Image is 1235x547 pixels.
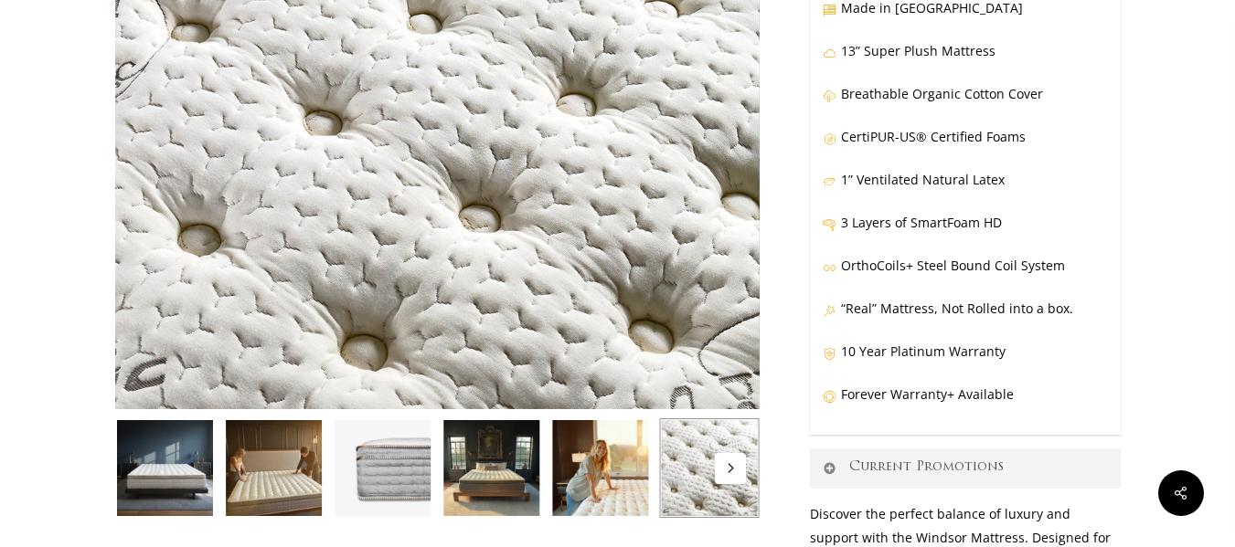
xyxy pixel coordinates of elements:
[823,383,1108,426] p: Forever Warranty+ Available
[810,448,1121,489] a: Current Promotions
[823,39,1108,82] p: 13” Super Plush Mattress
[823,82,1108,125] p: Breathable Organic Cotton Cover
[715,453,746,484] button: Next
[823,125,1108,168] p: CertiPUR-US® Certified Foams
[823,340,1108,383] p: 10 Year Platinum Warranty
[823,254,1108,297] p: OrthoCoils+ Steel Bound Coil System
[823,297,1108,340] p: “Real” Mattress, Not Rolled into a box.
[442,418,541,518] img: Windsor In NH Manor
[823,168,1108,211] p: 1” Ventilated Natural Latex
[823,211,1108,254] p: 3 Layers of SmartFoam HD
[115,418,215,518] img: Windsor In Studio
[224,418,324,518] img: Windsor-Condo-Shoot-Joane-and-eric feel the plush pillow top.
[333,418,432,518] img: Windsor-Side-Profile-HD-Closeup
